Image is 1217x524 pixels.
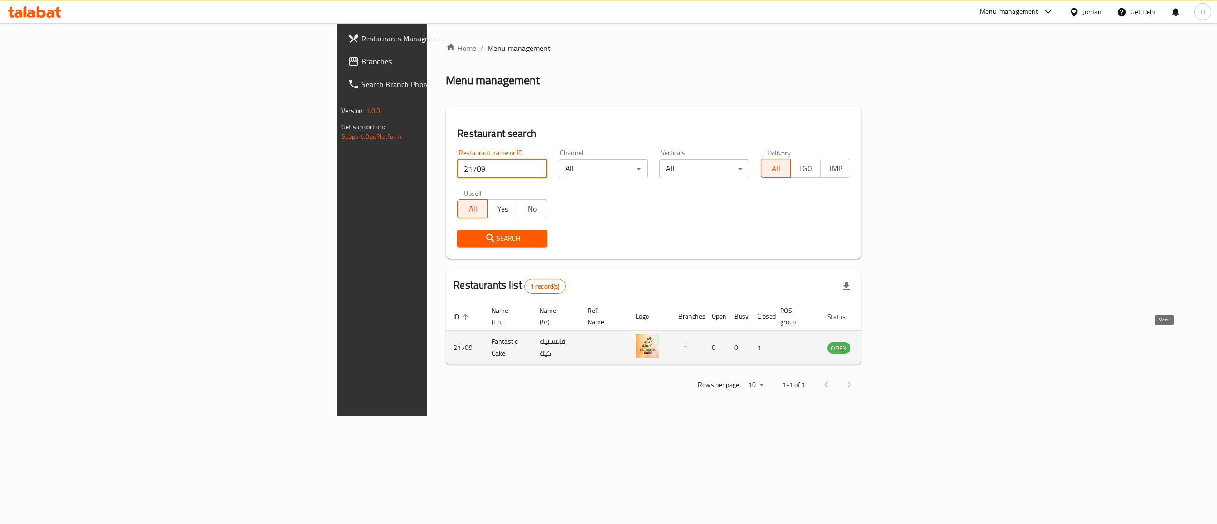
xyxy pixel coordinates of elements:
div: Rows per page: [744,378,767,392]
span: Status [827,311,858,322]
img: Fantastic Cake [636,334,659,358]
span: Search Branch Phone [361,78,532,90]
span: All [462,202,484,216]
div: Jordan [1083,7,1101,17]
td: فانتستيك كيك [532,331,580,365]
span: Name (En) [492,305,521,328]
div: Menu-management [980,6,1038,18]
p: Rows per page: [698,379,741,391]
span: Yes [492,202,514,216]
span: POS group [780,305,808,328]
button: All [761,159,791,178]
button: Yes [487,199,518,218]
span: No [521,202,543,216]
a: Search Branch Phone [340,73,540,96]
input: Search for restaurant name or ID.. [457,159,547,178]
div: Export file [835,275,858,298]
th: Logo [628,302,671,331]
th: Busy [727,302,750,331]
td: 0 [704,331,727,365]
button: TMP [820,159,850,178]
p: 1-1 of 1 [782,379,805,391]
span: OPEN [827,343,850,354]
button: TGO [790,159,821,178]
span: Get support on: [341,121,385,133]
td: 1 [671,331,704,365]
a: Restaurants Management [340,27,540,50]
a: Support.OpsPlatform [341,130,402,143]
span: Search [465,233,540,244]
button: No [517,199,547,218]
span: Restaurants Management [361,33,532,44]
button: All [457,199,488,218]
div: All [559,159,648,178]
a: Branches [340,50,540,73]
h2: Restaurant search [457,126,850,141]
span: All [765,162,787,175]
span: Ref. Name [588,305,617,328]
div: Total records count [524,279,566,294]
td: 1 [750,331,773,365]
span: 1 record(s) [525,282,565,291]
span: 1.0.0 [366,105,381,117]
label: Upsell [464,190,482,196]
button: Search [457,230,547,247]
span: Name (Ar) [540,305,569,328]
div: OPEN [827,342,850,354]
span: TMP [824,162,847,175]
th: Closed [750,302,773,331]
th: Open [704,302,727,331]
span: H [1200,7,1205,17]
nav: breadcrumb [446,42,861,54]
span: Version: [341,105,365,117]
span: TGO [794,162,817,175]
td: 0 [727,331,750,365]
th: Branches [671,302,704,331]
span: Branches [361,56,532,67]
span: ID [454,311,472,322]
table: enhanced table [446,302,902,365]
label: Delivery [767,149,791,156]
h2: Restaurants list [454,278,565,294]
div: All [659,159,749,178]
